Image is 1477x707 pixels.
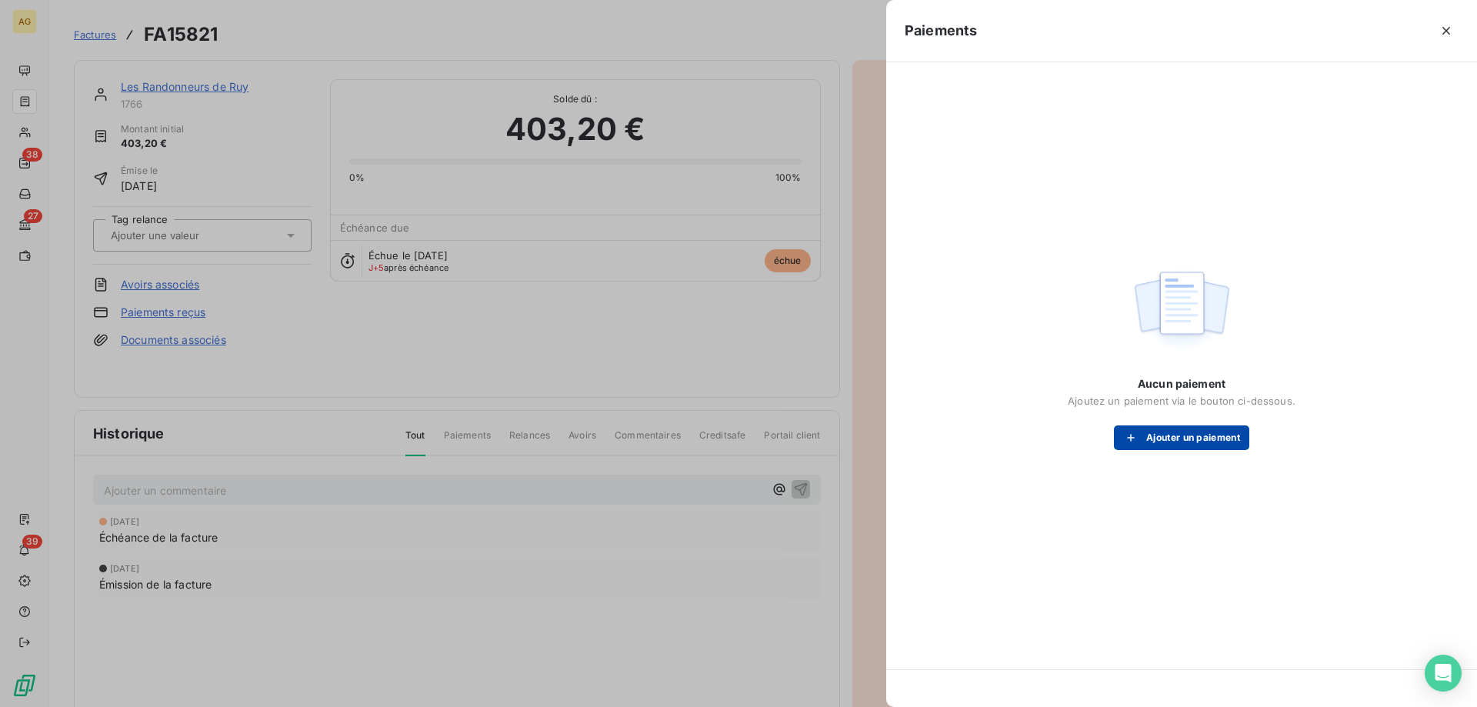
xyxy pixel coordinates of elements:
[1425,655,1462,692] div: Open Intercom Messenger
[1132,263,1231,359] img: empty state
[1114,425,1249,450] button: Ajouter un paiement
[1068,395,1295,407] span: Ajoutez un paiement via le bouton ci-dessous.
[905,20,977,42] h5: Paiements
[1138,376,1225,392] span: Aucun paiement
